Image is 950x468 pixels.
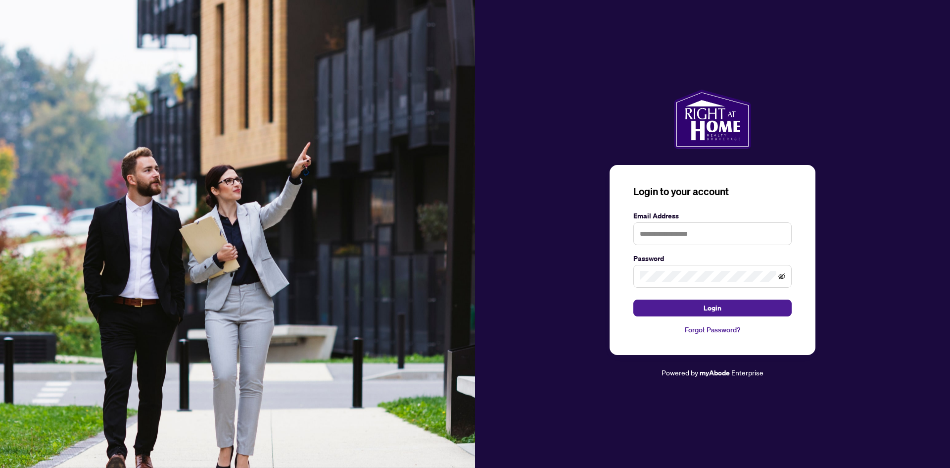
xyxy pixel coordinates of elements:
button: Login [633,300,792,316]
span: Powered by [662,368,698,377]
img: ma-logo [674,90,751,149]
a: Forgot Password? [633,324,792,335]
label: Email Address [633,210,792,221]
span: Login [704,300,721,316]
span: eye-invisible [778,273,785,280]
a: myAbode [700,367,730,378]
label: Password [633,253,792,264]
span: Enterprise [731,368,763,377]
h3: Login to your account [633,185,792,199]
